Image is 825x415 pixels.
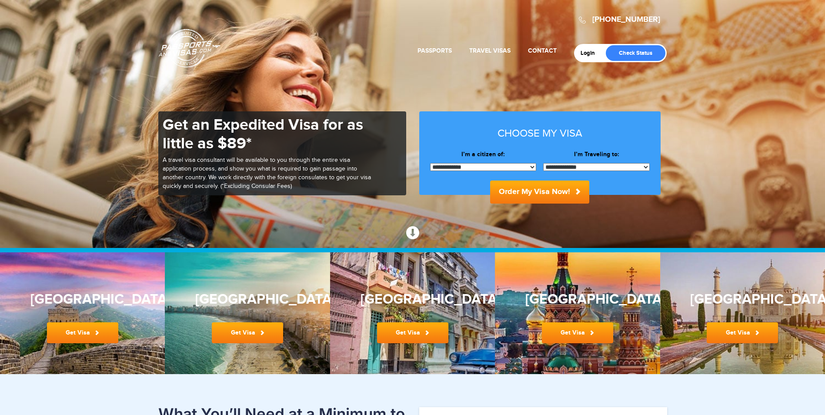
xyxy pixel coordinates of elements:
label: I’m Traveling to: [543,150,650,159]
h3: [GEOGRAPHIC_DATA] [690,292,795,307]
h1: Get an Expedited Visa for as little as $89* [163,116,371,153]
a: Passports [418,47,452,54]
a: Login [581,50,601,57]
h3: [GEOGRAPHIC_DATA] [361,292,465,307]
a: Get Visa [707,322,778,343]
p: A travel visa consultant will be available to you through the entire visa application process, an... [163,156,371,191]
a: Get Visa [377,322,448,343]
h3: [GEOGRAPHIC_DATA] [30,292,135,307]
label: I’m a citizen of: [430,150,537,159]
button: Order My Visa Now! [490,181,589,204]
h3: Choose my visa [430,128,650,139]
a: Check Status [606,45,665,61]
a: Get Visa [542,322,613,343]
a: Get Visa [47,322,118,343]
h3: [GEOGRAPHIC_DATA] [525,292,630,307]
a: Passports & [DOMAIN_NAME] [159,29,220,68]
h3: [GEOGRAPHIC_DATA] [195,292,300,307]
a: Contact [528,47,557,54]
a: Travel Visas [469,47,511,54]
a: Get Visa [212,322,283,343]
a: [PHONE_NUMBER] [592,15,660,24]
